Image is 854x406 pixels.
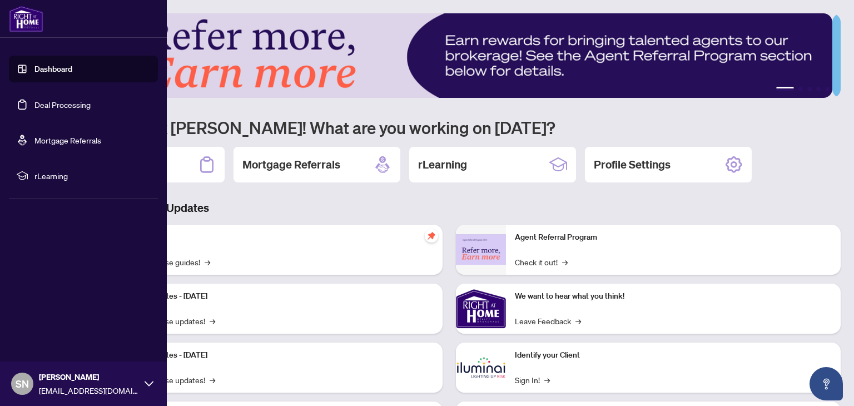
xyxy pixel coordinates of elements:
span: → [562,256,568,268]
span: [EMAIL_ADDRESS][DOMAIN_NAME] [39,384,139,397]
button: 1 [776,87,794,91]
p: Platform Updates - [DATE] [117,349,434,362]
img: Identify your Client [456,343,506,393]
a: Sign In!→ [515,374,550,386]
button: 3 [807,87,812,91]
p: Agent Referral Program [515,231,832,244]
img: Agent Referral Program [456,234,506,265]
img: We want to hear what you think! [456,284,506,334]
p: Platform Updates - [DATE] [117,290,434,303]
span: → [544,374,550,386]
a: Leave Feedback→ [515,315,581,327]
p: Self-Help [117,231,434,244]
a: Dashboard [34,64,72,74]
span: pushpin [425,229,438,242]
h2: Profile Settings [594,157,671,172]
h2: rLearning [418,157,467,172]
a: Mortgage Referrals [34,135,101,145]
h1: Welcome back [PERSON_NAME]! What are you working on [DATE]? [58,117,841,138]
span: SN [16,376,29,392]
button: 4 [816,87,821,91]
a: Deal Processing [34,100,91,110]
span: rLearning [34,170,150,182]
span: [PERSON_NAME] [39,371,139,383]
button: 5 [825,87,830,91]
button: 2 [798,87,803,91]
h3: Brokerage & Industry Updates [58,200,841,216]
h2: Mortgage Referrals [242,157,340,172]
span: → [205,256,210,268]
img: Slide 0 [58,13,832,98]
button: Open asap [810,367,843,400]
p: Identify your Client [515,349,832,362]
span: → [210,374,215,386]
a: Check it out!→ [515,256,568,268]
span: → [575,315,581,327]
span: → [210,315,215,327]
p: We want to hear what you think! [515,290,832,303]
img: logo [9,6,43,32]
